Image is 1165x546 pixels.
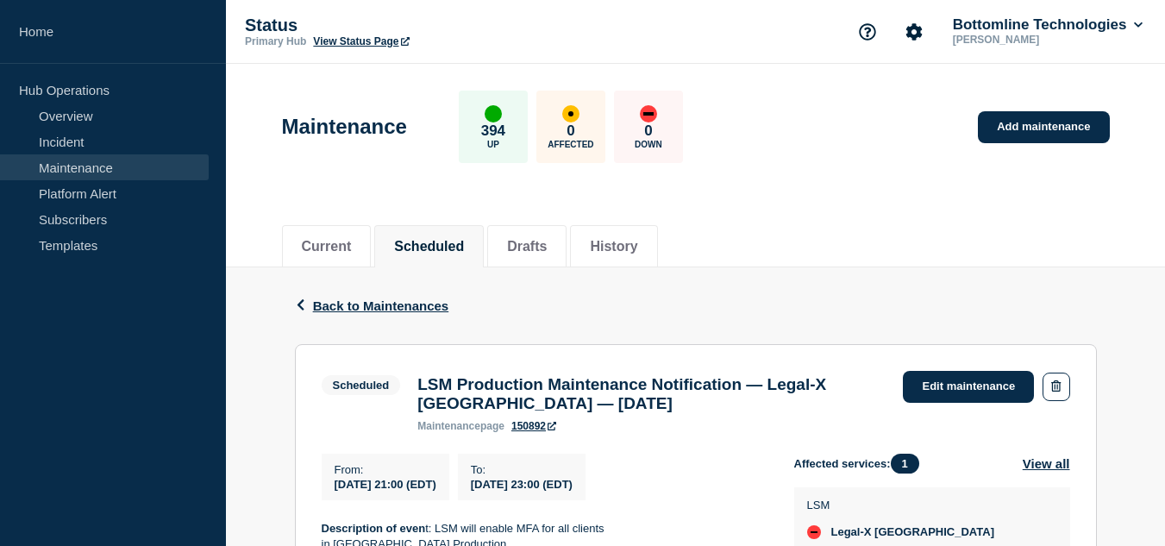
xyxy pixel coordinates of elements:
[417,420,480,432] span: maintenance
[322,375,401,395] span: Scheduled
[417,420,504,432] p: page
[896,14,932,50] button: Account settings
[417,375,886,413] h3: LSM Production Maintenance Notification — Legal-X [GEOGRAPHIC_DATA] — [DATE]
[481,122,505,140] p: 394
[302,239,352,254] button: Current
[831,525,994,539] span: Legal-X [GEOGRAPHIC_DATA]
[548,140,593,149] p: Affected
[511,420,556,432] a: 150892
[562,105,579,122] div: affected
[313,35,409,47] a: View Status Page
[394,239,464,254] button: Scheduled
[1023,454,1070,474] button: View all
[322,522,426,535] strong: Description of even
[335,478,436,491] span: [DATE] 21:00 (EDT)
[282,115,407,139] h1: Maintenance
[487,140,499,149] p: Up
[471,478,573,491] span: [DATE] 23:00 (EDT)
[978,111,1109,143] a: Add maintenance
[644,122,652,140] p: 0
[849,14,886,50] button: Support
[891,454,919,474] span: 1
[485,105,502,122] div: up
[807,525,821,539] div: down
[507,239,547,254] button: Drafts
[295,298,449,313] button: Back to Maintenances
[245,35,306,47] p: Primary Hub
[640,105,657,122] div: down
[335,463,436,476] p: From :
[949,34,1129,46] p: [PERSON_NAME]
[807,499,994,511] p: LSM
[903,371,1034,403] a: Edit maintenance
[245,16,590,35] p: Status
[635,140,662,149] p: Down
[313,298,449,313] span: Back to Maintenances
[949,16,1146,34] button: Bottomline Technologies
[567,122,574,140] p: 0
[590,239,637,254] button: History
[471,463,573,476] p: To :
[794,454,928,474] span: Affected services:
